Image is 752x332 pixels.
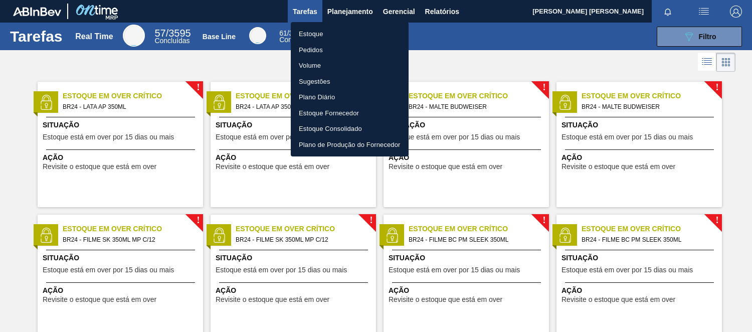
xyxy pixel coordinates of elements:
a: Pedidos [291,42,409,58]
a: Plano de Produção do Fornecedor [291,137,409,153]
a: Estoque Consolidado [291,121,409,137]
a: Estoque [291,26,409,42]
a: Sugestões [291,74,409,90]
a: Volume [291,58,409,74]
a: Estoque Fornecedor [291,105,409,121]
a: Plano Diário [291,89,409,105]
